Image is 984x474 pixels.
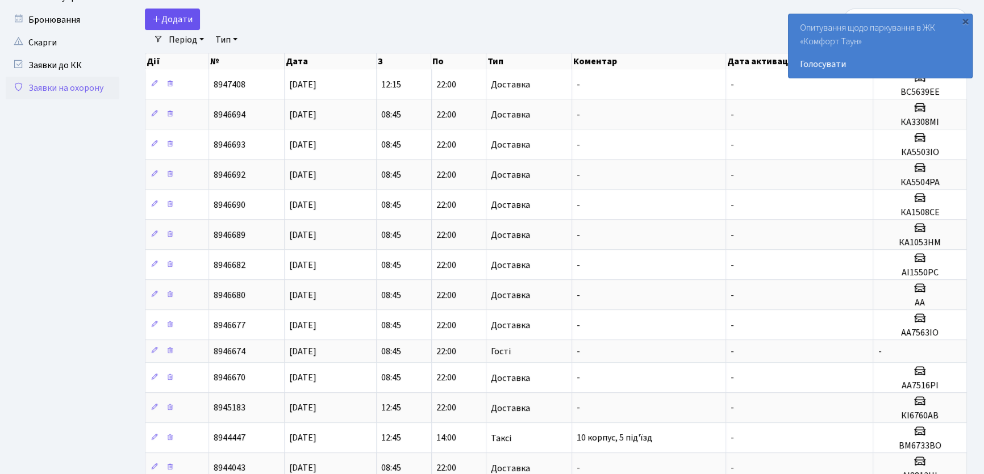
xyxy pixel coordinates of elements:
[577,259,580,271] span: -
[577,289,580,301] span: -
[878,267,962,278] h5: АІ1550РС
[436,319,456,332] span: 22:00
[6,9,119,31] a: Бронювання
[289,345,316,358] span: [DATE]
[381,289,401,301] span: 08:45
[436,78,456,91] span: 22:00
[577,372,580,384] span: -
[289,432,316,444] span: [DATE]
[381,319,401,332] span: 08:45
[731,289,734,301] span: -
[381,229,401,241] span: 08:45
[289,319,316,332] span: [DATE]
[491,80,530,89] span: Доставка
[731,432,734,444] span: -
[209,53,285,69] th: №
[491,140,530,149] span: Доставка
[145,9,200,30] a: Додати
[6,54,119,77] a: Заявки до КК
[436,402,456,414] span: 22:00
[878,237,962,248] h5: КА1053НМ
[878,410,962,421] h5: КІ6760АВ
[431,53,486,69] th: По
[381,139,401,151] span: 08:45
[145,53,209,69] th: Дії
[214,199,245,211] span: 8946690
[577,108,580,121] span: -
[491,261,530,270] span: Доставка
[289,402,316,414] span: [DATE]
[381,259,401,271] span: 08:45
[577,402,580,414] span: -
[214,432,245,444] span: 8944447
[731,78,734,91] span: -
[381,345,401,358] span: 08:45
[436,345,456,358] span: 22:00
[436,108,456,121] span: 22:00
[731,199,734,211] span: -
[6,77,119,99] a: Заявки на охорону
[491,200,530,209] span: Доставка
[577,139,580,151] span: -
[381,432,401,444] span: 12:45
[6,31,119,54] a: Скарги
[486,53,572,69] th: Тип
[381,372,401,384] span: 08:45
[577,229,580,241] span: -
[381,78,401,91] span: 12:15
[289,108,316,121] span: [DATE]
[491,321,530,330] span: Доставка
[214,169,245,181] span: 8946692
[731,372,734,384] span: -
[164,30,209,49] a: Період
[289,372,316,384] span: [DATE]
[726,53,873,69] th: Дата активації
[491,291,530,300] span: Доставка
[491,374,530,383] span: Доставка
[377,53,432,69] th: З
[491,230,530,240] span: Доставка
[214,372,245,384] span: 8946670
[289,259,316,271] span: [DATE]
[381,402,401,414] span: 12:45
[878,441,962,451] h5: ВМ6733ВО
[289,169,316,181] span: [DATE]
[491,170,530,179] span: Доставка
[381,169,401,181] span: 08:45
[577,432,652,444] span: 10 корпус, 5 під'їзд
[211,30,242,49] a: Тип
[878,207,962,218] h5: КА1508СЕ
[577,169,580,181] span: -
[214,402,245,414] span: 8945183
[436,259,456,271] span: 22:00
[731,229,734,241] span: -
[289,289,316,301] span: [DATE]
[731,259,734,271] span: -
[878,297,962,308] h5: АА
[878,147,962,158] h5: КА5503ІО
[878,177,962,188] h5: КА5504РА
[214,229,245,241] span: 8946689
[789,14,972,78] div: Опитування щодо паркування в ЖК «Комфорт Таун»
[731,108,734,121] span: -
[878,380,962,391] h5: АА7516PI
[731,402,734,414] span: -
[577,319,580,332] span: -
[214,319,245,332] span: 8946677
[289,229,316,241] span: [DATE]
[491,404,530,413] span: Доставка
[577,199,580,211] span: -
[491,110,530,119] span: Доставка
[381,199,401,211] span: 08:45
[731,345,734,358] span: -
[214,259,245,271] span: 8946682
[436,199,456,211] span: 22:00
[214,108,245,121] span: 8946694
[844,9,967,30] input: Пошук...
[436,139,456,151] span: 22:00
[491,464,530,473] span: Доставка
[878,87,962,98] h5: ВС5639ЕЕ
[436,432,456,444] span: 14:00
[289,78,316,91] span: [DATE]
[491,434,511,443] span: Таксі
